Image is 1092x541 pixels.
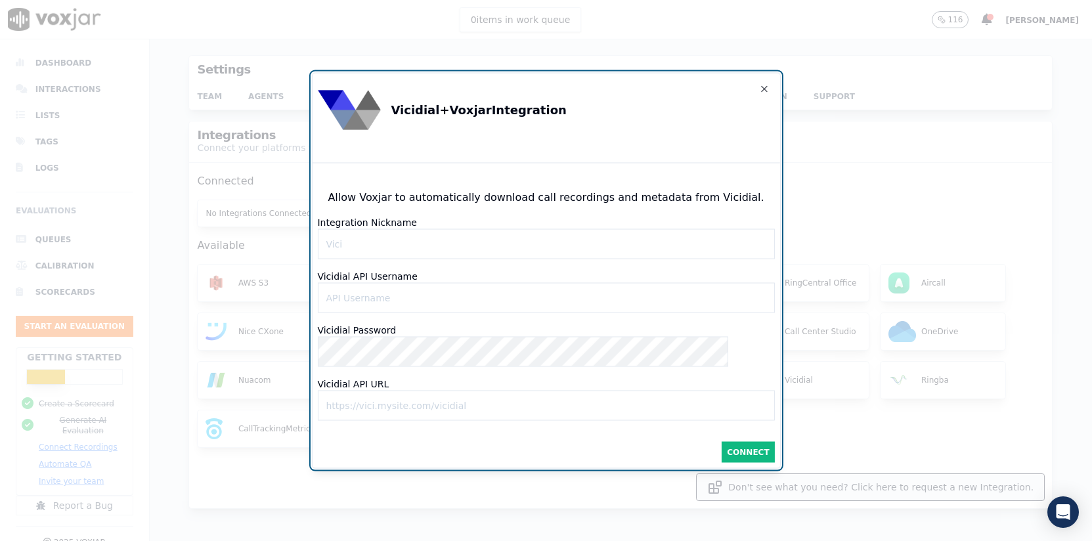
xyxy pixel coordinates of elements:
input: https://vici.mysite.com/vicidial [317,391,774,421]
button: Connect [722,442,774,463]
input: API Username [317,283,774,313]
div: Open Intercom Messenger [1047,496,1079,528]
input: Vici [317,229,774,259]
label: Vicidial API URL [317,378,389,391]
label: Vicidial Password [317,324,396,337]
div: Allow Voxjar to automatically download call recordings and metadata from Vicidial. [328,190,764,206]
div: Vicidial + Voxjar Integration [380,101,566,119]
img: Vicidial [317,79,380,142]
label: Integration Nickname [317,216,416,229]
label: Vicidial API Username [317,270,417,283]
